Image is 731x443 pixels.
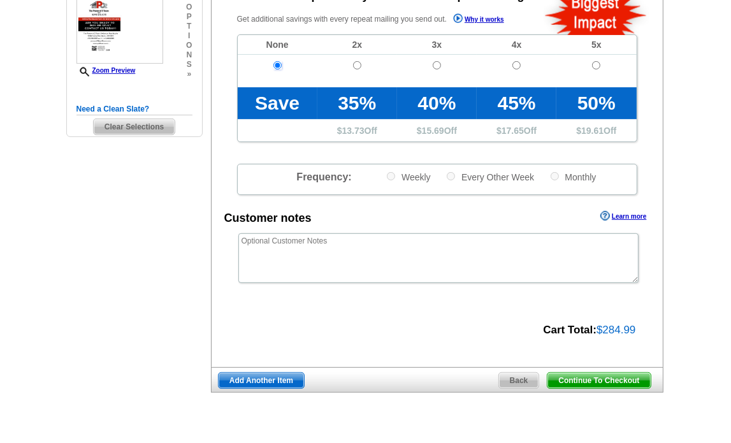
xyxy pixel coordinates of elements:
a: Zoom Preview [76,67,136,74]
div: Customer notes [224,210,312,227]
a: Why it works [453,13,504,27]
td: 50% [556,87,636,119]
span: » [186,69,192,79]
span: Continue To Checkout [547,373,650,388]
td: $ Off [556,119,636,142]
input: Monthly [551,172,559,180]
td: 2x [317,35,397,55]
span: Frequency: [296,171,351,182]
label: Monthly [549,171,597,183]
td: 5x [556,35,636,55]
label: Every Other Week [445,171,534,183]
span: o [186,41,192,50]
span: 13.73 [342,126,365,136]
span: 17.65 [502,126,524,136]
td: 40% [397,87,477,119]
p: Get additional savings with every repeat mailing you send out. [237,12,532,27]
span: o [186,3,192,12]
td: $ Off [477,119,556,142]
td: None [238,35,317,55]
a: Learn more [600,211,646,221]
td: 45% [477,87,556,119]
td: $ Off [397,119,477,142]
a: Add Another Item [218,372,305,389]
span: p [186,12,192,22]
strong: Cart Total: [543,324,597,336]
span: Clear Selections [94,119,175,134]
input: Weekly [387,172,395,180]
span: $284.99 [597,324,635,336]
input: Every Other Week [447,172,455,180]
td: Save [238,87,317,119]
span: i [186,31,192,41]
h5: Need a Clean Slate? [76,103,192,115]
a: Back [498,372,540,389]
span: n [186,50,192,60]
span: s [186,60,192,69]
td: 4x [477,35,556,55]
label: Weekly [386,171,431,183]
td: 35% [317,87,397,119]
span: t [186,22,192,31]
span: 19.61 [581,126,604,136]
span: Add Another Item [219,373,304,388]
td: $ Off [317,119,397,142]
span: 15.69 [422,126,444,136]
span: Back [499,373,539,388]
td: 3x [397,35,477,55]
